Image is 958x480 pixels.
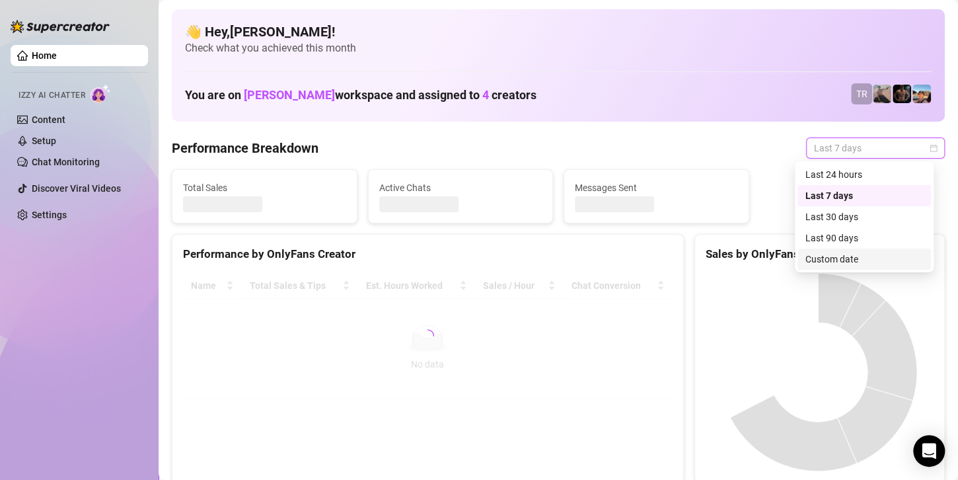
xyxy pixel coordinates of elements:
span: loading [421,329,434,342]
div: Performance by OnlyFans Creator [183,245,673,263]
div: Open Intercom Messenger [913,435,945,467]
h4: 👋 Hey, [PERSON_NAME] ! [185,22,932,41]
h1: You are on workspace and assigned to creators [185,88,536,102]
span: Izzy AI Chatter [18,89,85,102]
div: Custom date [797,249,931,270]
div: Last 30 days [805,210,923,224]
div: Sales by OnlyFans Creator [706,245,934,263]
span: calendar [930,144,938,152]
div: Custom date [805,252,923,266]
h4: Performance Breakdown [172,139,318,157]
span: Check what you achieved this month [185,41,932,56]
span: [PERSON_NAME] [244,88,335,102]
img: LC [873,85,891,103]
span: TR [856,87,867,101]
a: Settings [32,210,67,220]
span: Active Chats [379,180,542,195]
span: Messages Sent [575,180,738,195]
img: Zach [912,85,931,103]
div: Last 24 hours [797,164,931,185]
div: Last 7 days [797,185,931,206]
a: Discover Viral Videos [32,183,121,194]
a: Home [32,50,57,61]
div: Last 7 days [805,188,923,203]
div: Last 24 hours [805,167,923,182]
div: Last 30 days [797,206,931,227]
span: 4 [482,88,489,102]
img: logo-BBDzfeDw.svg [11,20,110,33]
img: AI Chatter [91,84,111,103]
a: Content [32,114,65,125]
div: Last 90 days [797,227,931,249]
span: Last 7 days [814,138,937,158]
img: Trent [893,85,911,103]
a: Setup [32,136,56,146]
a: Chat Monitoring [32,157,100,167]
span: Total Sales [183,180,346,195]
div: Last 90 days [805,231,923,245]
